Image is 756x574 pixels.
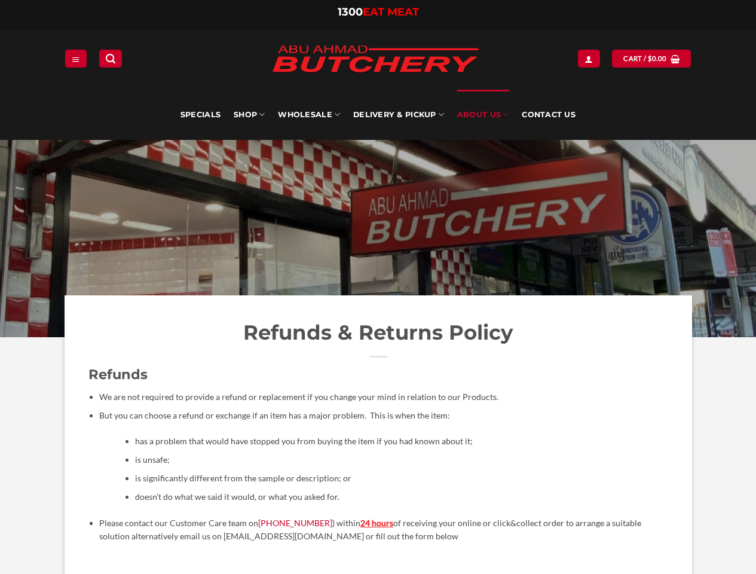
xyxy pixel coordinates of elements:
[99,409,668,504] li: But you can choose a refund or exchange if an item has a major problem. This is when the item:
[135,472,668,486] li: is significantly different from the sample or description; or
[65,50,87,67] a: Menu
[578,50,599,67] a: Login
[457,90,509,140] a: About Us
[258,518,332,528] a: Call phone number (02) 9750 4231
[88,366,148,383] strong: Refunds
[99,50,122,67] a: Search
[99,390,668,404] li: We are not required to provide a refund or replacement if you change your mind in relation to our...
[648,54,667,62] bdi: 0.00
[99,517,668,544] li: Please contact our Customer Care team on ) within of receiving your online or click&collect order...
[278,90,340,140] a: Wholesale
[353,90,444,140] a: Delivery & Pickup
[623,53,666,64] span: Cart /
[135,453,668,467] li: is unsafe;
[648,53,652,64] span: $
[338,5,363,19] span: 1300
[234,90,265,140] a: SHOP
[338,5,419,19] a: 1300EAT MEAT
[262,37,489,83] img: Abu Ahmad Butchery
[180,90,221,140] a: Specials
[360,518,393,528] strong: 24 hours
[135,490,668,504] li: doesn’t do what we said it would, or what you asked for.
[135,435,668,448] li: has a problem that would have stopped you from buying the item if you had known about it;
[522,90,576,140] a: Contact Us
[363,5,419,19] span: EAT MEAT
[612,50,691,67] a: View cart
[88,319,668,346] h1: Refunds & Returns Policy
